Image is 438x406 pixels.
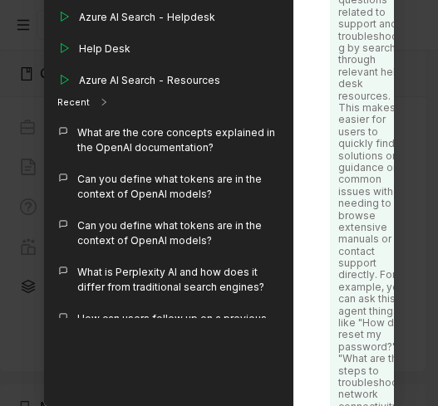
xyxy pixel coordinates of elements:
[57,311,69,323] img: callout.svg
[77,218,280,248] div: Can you define what tokens are in the context of OpenAI models?
[79,10,215,25] div: Azure AI Search - Helpdesk
[57,42,71,55] img: play_outline.svg
[79,42,130,56] div: Help Desk
[57,10,71,23] img: play_outline.svg
[79,73,220,88] div: Azure AI Search - Resources
[77,265,280,295] div: What is Perplexity AI and how does it differ from traditional search engines?
[57,265,69,276] img: callout.svg
[44,86,293,119] div: Recent
[77,172,280,202] div: Can you define what tokens are in the context of OpenAI models?
[57,125,69,137] img: callout.svg
[57,218,69,230] img: callout.svg
[77,125,280,155] div: What are the core concepts explained in the OpenAI documentation?
[57,95,90,110] div: Recent
[57,172,69,183] img: callout.svg
[77,311,280,341] div: How can users follow up on a previous query in Perplexity?
[57,73,71,86] img: play_outline.svg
